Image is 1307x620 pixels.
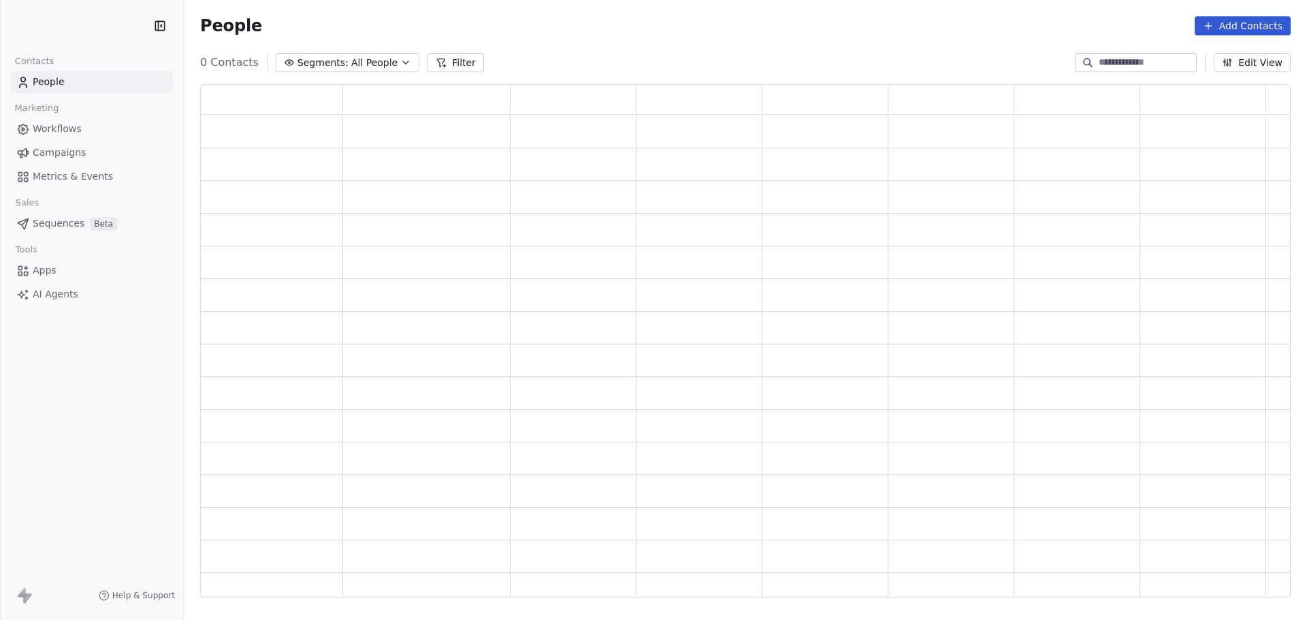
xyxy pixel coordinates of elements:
span: All People [351,56,398,70]
span: 0 Contacts [200,54,259,71]
span: Campaigns [33,146,86,160]
button: Edit View [1214,53,1291,72]
span: Sales [10,193,45,213]
span: Apps [33,263,57,278]
button: Add Contacts [1195,16,1291,35]
a: AI Agents [11,283,172,306]
span: Sequences [33,216,84,231]
a: SequencesBeta [11,212,172,235]
a: People [11,71,172,93]
span: Help & Support [112,590,175,601]
a: Apps [11,259,172,282]
span: Segments: [297,56,349,70]
a: Help & Support [99,590,175,601]
a: Workflows [11,118,172,140]
span: People [33,75,65,89]
span: People [200,16,262,36]
span: Metrics & Events [33,169,113,184]
span: Workflows [33,122,82,136]
span: Beta [90,217,117,231]
a: Metrics & Events [11,165,172,188]
span: Contacts [9,51,60,71]
a: Campaigns [11,142,172,164]
span: AI Agents [33,287,78,301]
button: Filter [427,53,484,72]
span: Tools [10,240,43,260]
span: Marketing [9,98,65,118]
